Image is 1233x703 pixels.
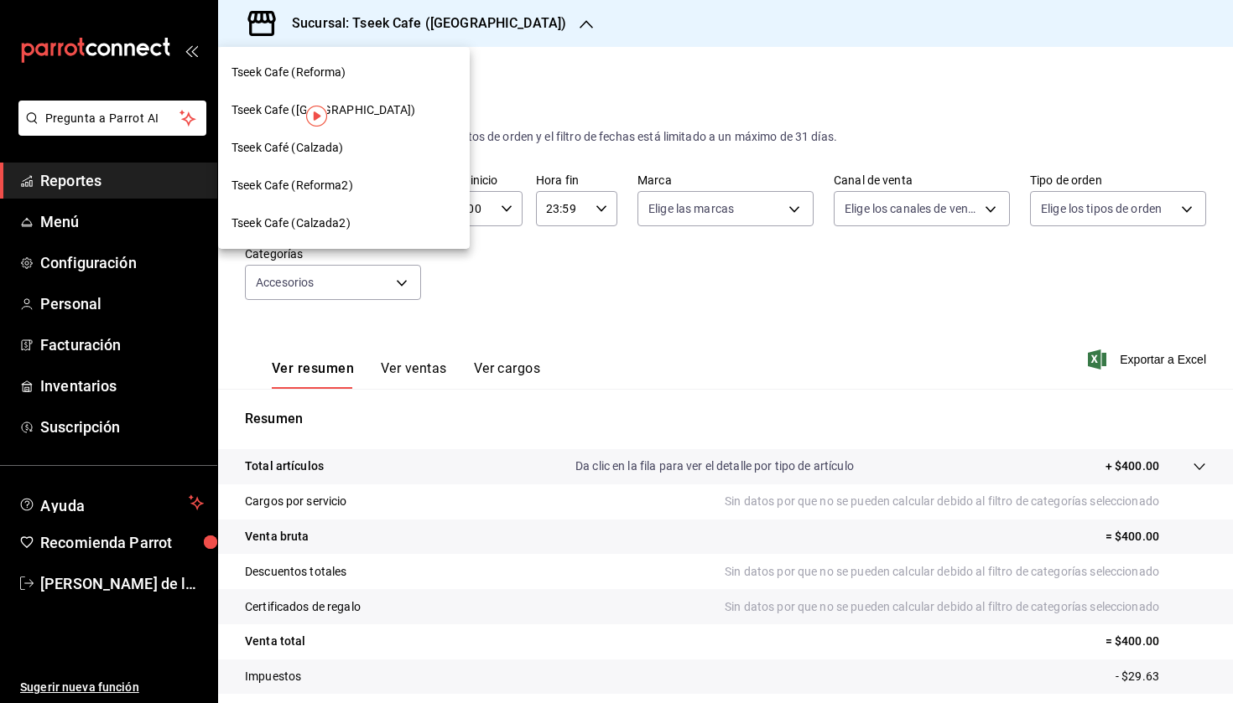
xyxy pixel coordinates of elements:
span: Tseek Cafe (Calzada2) [232,215,351,232]
div: Tseek Café (Calzada) [218,129,470,167]
img: Tooltip marker [306,106,327,127]
span: Tseek Cafe (Reforma) [232,64,346,81]
span: Tseek Cafe ([GEOGRAPHIC_DATA]) [232,101,415,119]
div: Tseek Cafe (Calzada2) [218,204,470,242]
span: Tseek Café (Calzada) [232,139,344,157]
div: Tseek Cafe ([GEOGRAPHIC_DATA]) [218,91,470,129]
span: Tseek Cafe (Reforma2) [232,177,353,194]
div: Tseek Cafe (Reforma2) [218,167,470,204]
div: Tseek Cafe (Reforma) [218,54,470,91]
